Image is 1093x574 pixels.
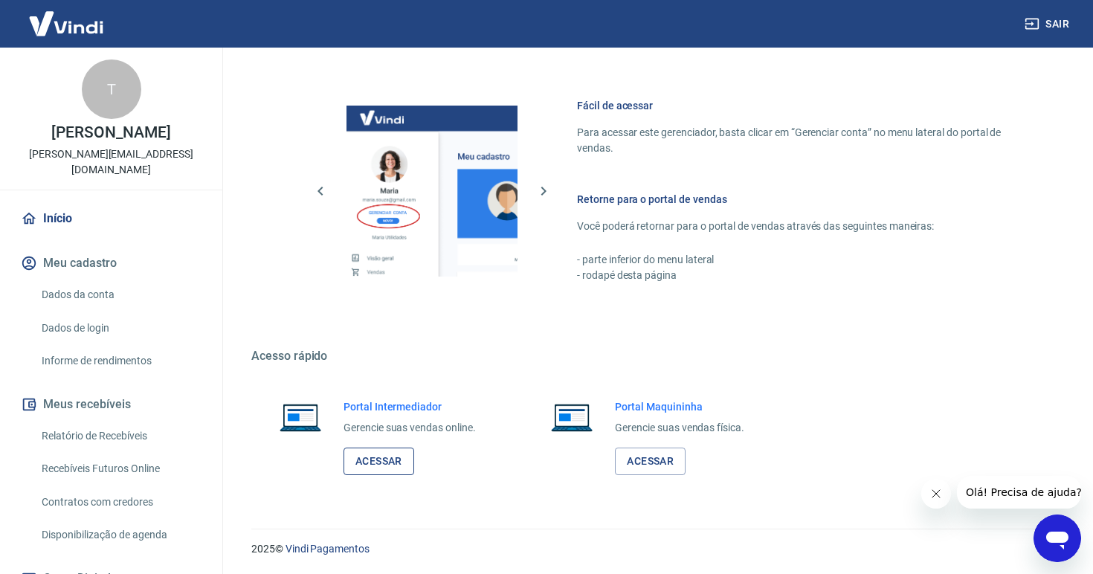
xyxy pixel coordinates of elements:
[36,520,204,550] a: Disponibilização de agenda
[1022,10,1075,38] button: Sair
[36,313,204,344] a: Dados de login
[346,106,518,277] img: Imagem da dashboard mostrando o botão de gerenciar conta na sidebar no lado esquerdo
[36,280,204,310] a: Dados da conta
[9,10,125,22] span: Olá! Precisa de ajuda?
[541,399,603,435] img: Imagem de um notebook aberto
[921,479,951,509] iframe: Fechar mensagem
[577,125,1022,156] p: Para acessar este gerenciador, basta clicar em “Gerenciar conta” no menu lateral do portal de ven...
[577,268,1022,283] p: - rodapé desta página
[18,1,115,46] img: Vindi
[615,420,744,436] p: Gerencie suas vendas física.
[344,399,476,414] h6: Portal Intermediador
[251,349,1057,364] h5: Acesso rápido
[577,98,1022,113] h6: Fácil de acessar
[12,146,210,178] p: [PERSON_NAME][EMAIL_ADDRESS][DOMAIN_NAME]
[18,202,204,235] a: Início
[251,541,1057,557] p: 2025 ©
[36,421,204,451] a: Relatório de Recebíveis
[286,543,370,555] a: Vindi Pagamentos
[957,476,1081,509] iframe: Mensagem da empresa
[36,454,204,484] a: Recebíveis Futuros Online
[344,420,476,436] p: Gerencie suas vendas online.
[36,487,204,517] a: Contratos com credores
[615,448,686,475] a: Acessar
[1034,515,1081,562] iframe: Botão para abrir a janela de mensagens
[36,346,204,376] a: Informe de rendimentos
[577,192,1022,207] h6: Retorne para o portal de vendas
[51,125,170,141] p: [PERSON_NAME]
[615,399,744,414] h6: Portal Maquininha
[577,252,1022,268] p: - parte inferior do menu lateral
[577,219,1022,234] p: Você poderá retornar para o portal de vendas através das seguintes maneiras:
[344,448,414,475] a: Acessar
[82,59,141,119] div: T
[18,388,204,421] button: Meus recebíveis
[18,247,204,280] button: Meu cadastro
[269,399,332,435] img: Imagem de um notebook aberto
